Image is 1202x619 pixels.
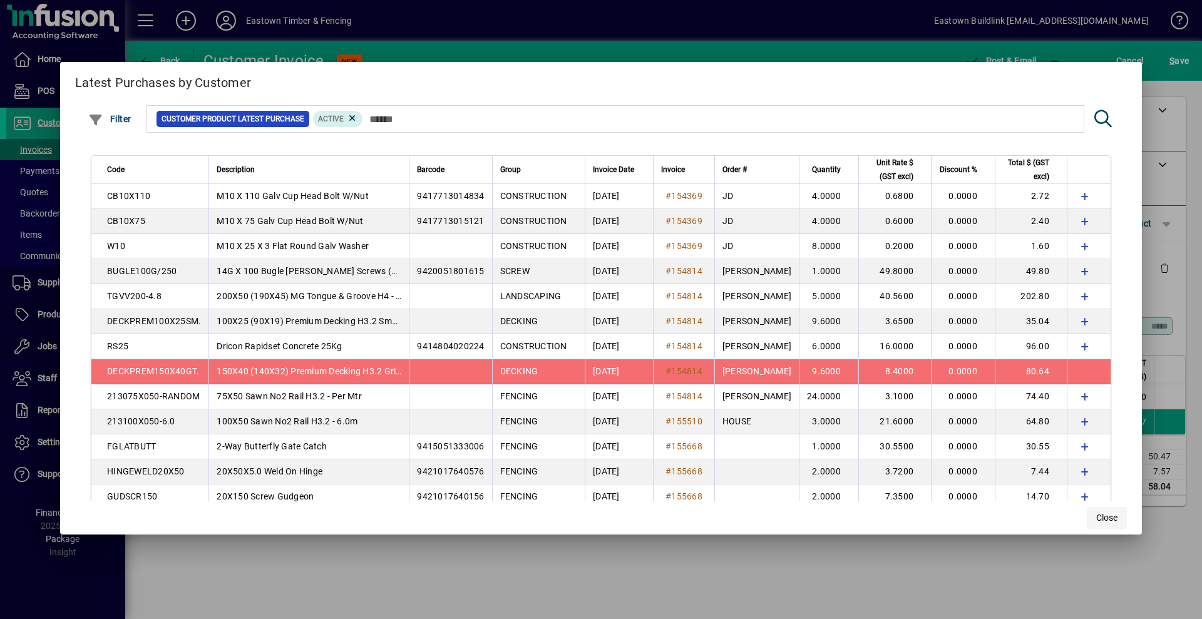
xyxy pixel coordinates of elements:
td: 0.6800 [858,184,931,209]
td: [DATE] [585,459,653,484]
span: 9417713014834 [417,191,484,201]
td: [DATE] [585,359,653,384]
span: GUDSCR150 [107,491,157,501]
span: 9417713015121 [417,216,484,226]
span: FENCING [500,416,538,426]
span: Order # [722,163,747,176]
span: 20X150 Screw Gudgeon [217,491,314,501]
td: 6.0000 [799,334,858,359]
td: 9.6000 [799,309,858,334]
a: #154814 [661,289,707,303]
span: Customer Product Latest Purchase [162,113,304,125]
td: 74.40 [995,384,1067,409]
span: Close [1096,511,1117,524]
span: 154814 [671,391,702,401]
span: Total $ (GST excl) [1003,156,1049,183]
span: DECKPREM100X25SM. [107,316,201,326]
span: Invoice [661,163,685,176]
span: 155668 [671,466,702,476]
span: RS25 [107,341,128,351]
span: 155668 [671,491,702,501]
td: [DATE] [585,434,653,459]
a: #155668 [661,489,707,503]
span: FENCING [500,491,538,501]
td: [PERSON_NAME] [714,259,799,284]
span: CONSTRUCTION [500,241,567,251]
td: 3.6500 [858,309,931,334]
td: [DATE] [585,484,653,509]
span: 100X25 (90X19) Premium Decking H3.2 Smooth [217,316,411,326]
span: 154369 [671,216,702,226]
td: [DATE] [585,384,653,409]
div: Total $ (GST excl) [1003,156,1061,183]
span: 9421017640576 [417,466,484,476]
span: # [665,466,671,476]
td: 202.80 [995,284,1067,309]
span: # [665,416,671,426]
td: 49.80 [995,259,1067,284]
td: [DATE] [585,209,653,234]
span: 150X40 (140X32) Premium Decking H3.2 Griptread [217,366,423,376]
td: 0.0000 [931,334,995,359]
a: #154369 [661,214,707,228]
span: DECKPREM150X40GT. [107,366,199,376]
span: # [665,191,671,201]
span: Barcode [417,163,444,176]
td: [DATE] [585,284,653,309]
td: 0.0000 [931,484,995,509]
mat-chip: Product Activation Status: Active [313,111,363,127]
button: Filter [85,108,135,130]
div: Description [217,163,401,176]
span: Discount % [940,163,977,176]
a: #154814 [661,314,707,328]
span: 100X50 Sawn No2 Rail H3.2 - 6.0m [217,416,357,426]
td: [PERSON_NAME] [714,334,799,359]
a: #154814 [661,339,707,353]
td: 1.0000 [799,259,858,284]
td: [DATE] [585,259,653,284]
td: 8.4000 [858,359,931,384]
span: W10 [107,241,125,251]
span: # [665,366,671,376]
span: 154814 [671,291,702,301]
span: 14G X 100 Bugle [PERSON_NAME] Screws (250) [217,266,410,276]
span: FENCING [500,391,538,401]
td: HOUSE [714,409,799,434]
h2: Latest Purchases by Customer [60,62,1142,98]
span: # [665,316,671,326]
span: # [665,341,671,351]
span: DECKING [500,366,538,376]
td: 0.0000 [931,259,995,284]
span: CONSTRUCTION [500,216,567,226]
td: [DATE] [585,234,653,259]
span: # [665,441,671,451]
div: Barcode [417,163,484,176]
span: # [665,291,671,301]
td: 9.6000 [799,359,858,384]
td: 4.0000 [799,184,858,209]
span: # [665,266,671,276]
div: Invoice [661,163,707,176]
td: 35.04 [995,309,1067,334]
span: 154814 [671,266,702,276]
td: 0.6000 [858,209,931,234]
span: HINGEWELD20X50 [107,466,185,476]
span: 155668 [671,441,702,451]
span: FENCING [500,441,538,451]
td: 3.1000 [858,384,931,409]
div: Discount % [939,163,989,176]
td: 4.0000 [799,209,858,234]
td: 14.70 [995,484,1067,509]
a: #154814 [661,389,707,403]
span: Group [500,163,521,176]
td: 30.5500 [858,434,931,459]
div: Unit Rate $ (GST excl) [866,156,925,183]
button: Close [1087,507,1127,529]
a: #154369 [661,239,707,253]
span: 154369 [671,191,702,201]
a: #155668 [661,464,707,478]
td: 21.6000 [858,409,931,434]
span: 154814 [671,316,702,326]
td: 24.0000 [799,384,858,409]
td: 8.0000 [799,234,858,259]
